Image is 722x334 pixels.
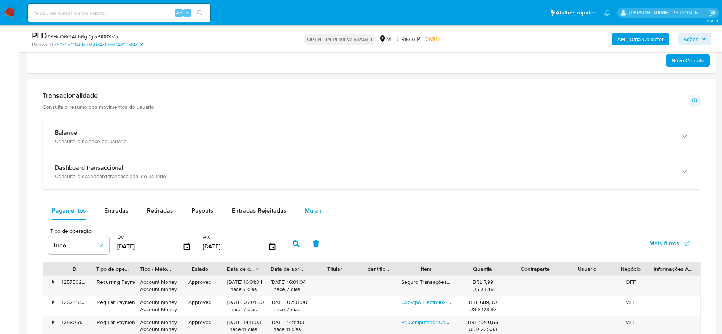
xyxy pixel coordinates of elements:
[28,8,210,18] input: Pesquise usuários ou casos...
[176,9,182,16] span: Alt
[678,33,711,45] button: Ações
[54,41,143,48] a: c89c6e6340fa7a50c4e19ed74d03a81e
[556,9,596,17] span: Atalhos rápidos
[32,41,53,48] b: Person ID
[706,18,718,24] span: 3.160.0
[186,9,188,16] span: s
[612,33,669,45] button: AML Data Collector
[671,55,704,66] span: Novo Contato
[684,33,698,45] span: Ações
[604,10,610,16] a: Notificações
[666,54,710,67] button: Novo Contato
[429,35,440,43] span: MID
[32,29,47,41] b: PLD
[192,8,207,18] button: search-icon
[617,33,664,45] b: AML Data Collector
[629,9,706,16] p: lucas.santiago@mercadolivre.com
[304,34,376,45] p: OPEN - IN REVIEW STAGE I
[379,35,398,43] div: MLB
[47,33,118,40] span: # 3HaO6r9Afth6gZgke9883Mfr
[708,9,716,17] a: Sair
[401,35,440,43] span: Risco PLD:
